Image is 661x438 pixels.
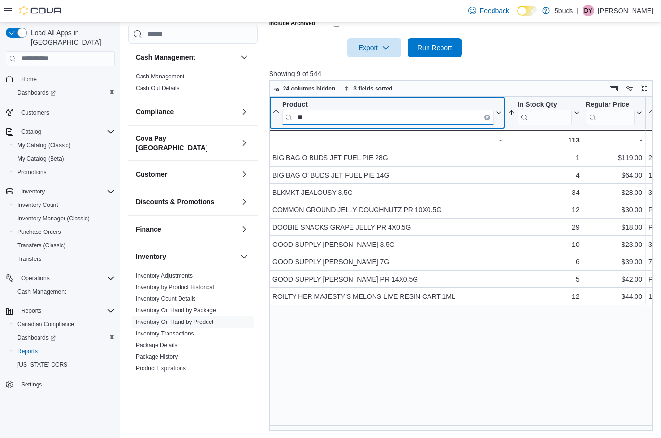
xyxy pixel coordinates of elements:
[272,134,502,146] div: -
[13,253,45,265] a: Transfers
[417,43,452,52] span: Run Report
[10,345,118,358] button: Reports
[608,83,620,94] button: Keyboard shortcuts
[585,187,642,198] div: $28.00
[13,199,115,211] span: Inventory Count
[2,125,118,139] button: Catalog
[13,253,115,265] span: Transfers
[17,378,115,390] span: Settings
[136,364,186,371] a: Product Expirations
[6,68,115,417] nav: Complex example
[585,291,642,302] div: $44.00
[555,5,573,16] p: 5buds
[2,271,118,285] button: Operations
[136,133,236,152] button: Cova Pay [GEOGRAPHIC_DATA]
[17,201,58,209] span: Inventory Count
[272,221,502,233] div: DOOBIE SNACKS GRAPE JELLY PR 4X0.5G
[13,153,68,165] a: My Catalog (Beta)
[13,332,60,344] a: Dashboards
[2,72,118,86] button: Home
[136,330,194,336] a: Inventory Transactions
[13,240,115,251] span: Transfers (Classic)
[13,153,115,165] span: My Catalog (Beta)
[585,152,642,164] div: $119.00
[136,196,214,206] h3: Discounts & Promotions
[2,377,118,391] button: Settings
[480,6,509,15] span: Feedback
[238,195,250,207] button: Discounts & Promotions
[10,86,118,100] a: Dashboards
[21,109,49,116] span: Customers
[128,270,258,412] div: Inventory
[13,167,51,178] a: Promotions
[136,72,184,80] span: Cash Management
[136,169,236,179] button: Customer
[272,239,502,250] div: GOOD SUPPLY [PERSON_NAME] 3.5G
[2,304,118,318] button: Reports
[136,295,196,302] span: Inventory Count Details
[17,255,41,263] span: Transfers
[13,346,115,357] span: Reports
[136,307,216,313] a: Inventory On Hand by Package
[13,140,115,151] span: My Catalog (Classic)
[17,242,65,249] span: Transfers (Classic)
[13,226,115,238] span: Purchase Orders
[136,224,236,233] button: Finance
[136,169,167,179] h3: Customer
[270,83,339,94] button: 24 columns hidden
[10,152,118,166] button: My Catalog (Beta)
[13,346,41,357] a: Reports
[136,341,178,348] span: Package Details
[272,204,502,216] div: COMMON GROUND JELLY DOUGHNUTZ PR 10X0.5G
[238,51,250,63] button: Cash Management
[508,221,580,233] div: 29
[13,332,115,344] span: Dashboards
[508,239,580,250] div: 10
[136,196,236,206] button: Discounts & Promotions
[508,256,580,268] div: 6
[13,199,62,211] a: Inventory Count
[17,168,47,176] span: Promotions
[269,69,657,78] p: Showing 9 of 544
[17,107,53,118] a: Customers
[272,273,502,285] div: GOOD SUPPLY [PERSON_NAME] PR 14X0.5G
[136,353,178,360] a: Package History
[17,361,67,369] span: [US_STATE] CCRS
[17,305,115,317] span: Reports
[17,186,49,197] button: Inventory
[13,359,115,371] span: Washington CCRS
[136,106,174,116] h3: Compliance
[21,307,41,315] span: Reports
[598,5,653,16] p: [PERSON_NAME]
[10,139,118,152] button: My Catalog (Classic)
[623,83,635,94] button: Display options
[585,239,642,250] div: $23.00
[508,291,580,302] div: 12
[17,379,46,390] a: Settings
[17,305,45,317] button: Reports
[283,85,336,92] span: 24 columns hidden
[269,19,315,27] label: Include Archived
[10,331,118,345] a: Dashboards
[136,341,178,348] a: Package Details
[508,273,580,285] div: 5
[508,152,580,164] div: 1
[518,100,572,109] div: In Stock Qty
[136,272,193,279] a: Inventory Adjustments
[238,168,250,180] button: Customer
[508,169,580,181] div: 4
[585,273,642,285] div: $42.00
[2,185,118,198] button: Inventory
[17,73,115,85] span: Home
[13,87,60,99] a: Dashboards
[136,73,184,79] a: Cash Management
[282,100,494,125] div: Product
[13,319,78,330] a: Canadian Compliance
[136,283,214,290] a: Inventory by Product Historical
[13,359,71,371] a: [US_STATE] CCRS
[517,6,537,16] input: Dark Mode
[17,106,115,118] span: Customers
[272,152,502,164] div: BIG BAG O BUDS JET FUEL PIE 28G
